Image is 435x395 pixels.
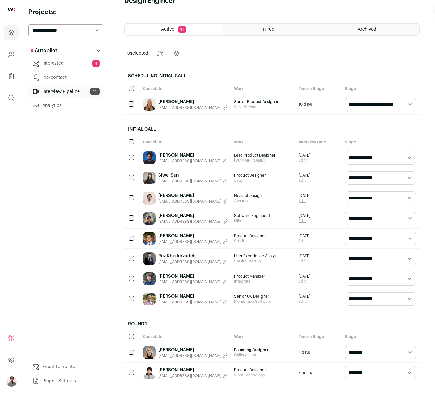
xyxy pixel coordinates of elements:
span: [EMAIL_ADDRESS][DOMAIN_NAME] [158,239,221,244]
a: Company and ATS Settings [4,47,19,62]
span: [EMAIL_ADDRESS][DOMAIN_NAME] [158,105,221,110]
span: Product Designer [234,173,292,178]
span: [EMAIL_ADDRESS][DOMAIN_NAME] [158,279,221,285]
div: Time in Stage [295,83,341,94]
span: [DOMAIN_NAME] [234,158,292,163]
span: [DATE] [299,193,310,198]
button: [EMAIL_ADDRESS][DOMAIN_NAME] [158,259,228,264]
img: 4d71b95f9bbe3a62fc839a4baf4ea028e0df51ee3fe18de7db7d9cd40fd605b3.jpg [143,212,156,225]
button: [EMAIL_ADDRESS][DOMAIN_NAME] [158,199,228,204]
span: VergeSense [234,104,292,109]
span: [DATE] [299,153,310,158]
span: Viant Technology [234,373,292,378]
span: Integrate [234,279,292,284]
a: [PERSON_NAME] [158,347,228,353]
span: [DATE] [299,213,310,218]
div: 4 hours [295,363,341,383]
a: Edit [299,259,310,264]
img: wellfound-shorthand-0d5821cbd27db2630d0214b213865d53afaa358527fdda9d0ea32b1df1b89c2c.svg [8,8,15,11]
img: 84d6cda9d93ab809ac70145ecf01bba99a36d7befe1a27c1d1b2b1b6aa8e6662.jpg [143,192,156,205]
a: [PERSON_NAME] [158,213,228,219]
a: Edit [299,218,310,223]
img: 486088-medium_jpg [6,376,17,387]
button: [EMAIL_ADDRESS][DOMAIN_NAME] [158,279,228,285]
a: Edit [299,158,310,163]
a: [PERSON_NAME] [158,152,228,158]
span: [EMAIL_ADDRESS][DOMAIN_NAME] [158,259,221,264]
div: 10 days [295,94,341,114]
a: Interested4 [28,57,103,70]
a: Analytics [28,99,103,112]
a: Email Templates [28,360,103,373]
button: [EMAIL_ADDRESS][DOMAIN_NAME] [158,105,228,110]
img: 606e6b87a192b51ee60f28a4bfde3b27910281ae030ad0625eeae969a8fcf24a.jpg [143,366,156,379]
img: 118b8e56572c5ef151c271f124b9114b4a15e8087bd46409e83264a197f2cb8c [143,172,156,184]
div: Candidate [140,83,231,94]
img: dad2d390c1cee5ba2f1c9736326d3253ef1859db105cfbcb90d71b13ecb60918.jpg [143,346,156,359]
span: [DATE] [299,254,310,259]
h2: Projects: [28,8,103,17]
div: Work [231,136,295,148]
div: Interview Date [295,136,341,148]
span: [DATE] [299,294,310,299]
a: [PERSON_NAME] [158,367,228,373]
span: Product Manager [234,274,292,279]
h2: Scheduling Initial Call [124,69,420,83]
span: [DATE] [299,173,310,178]
span: 11 [178,26,186,33]
button: [EMAIL_ADDRESS][DOMAIN_NAME] [158,239,228,244]
span: Momentive Software [234,299,292,304]
a: Hired [223,24,321,35]
button: Autopilot [28,44,103,57]
span: Hired [263,27,275,32]
a: [PERSON_NAME] [158,99,228,105]
div: Candidate [140,136,231,148]
span: eBay [234,178,292,183]
div: 4 days [295,343,341,362]
a: Edit [299,279,310,284]
button: [EMAIL_ADDRESS][DOMAIN_NAME] [158,219,228,224]
span: [DATE] [299,274,310,279]
span: User Experience Analyst [234,254,292,259]
p: Autopilot [31,47,57,54]
button: [EMAIL_ADDRESS][DOMAIN_NAME] [158,158,228,164]
span: Stealth Startup [234,259,292,264]
a: Edit [299,299,310,304]
a: Archived [321,24,419,35]
button: [EMAIL_ADDRESS][DOMAIN_NAME] [158,373,228,378]
span: [EMAIL_ADDRESS][DOMAIN_NAME] [158,199,221,204]
div: Stage [341,136,420,148]
button: [EMAIL_ADDRESS][DOMAIN_NAME] [158,179,228,184]
a: [PERSON_NAME] [158,293,228,300]
h2: Initial Call [124,122,420,136]
span: Awning [234,198,292,203]
a: Interview Pipeline11 [28,85,103,98]
img: ca7bb68d8b2311e46858a121a2bc14520dba8f39d9b604360c316625ddb57202.jpg [143,98,156,111]
span: Lead Product Designer [234,153,292,158]
span: Senior UX Designer [234,294,292,299]
span: Active [161,27,174,32]
span: [EMAIL_ADDRESS][DOMAIN_NAME] [158,300,221,305]
a: Company Lists [4,69,19,84]
a: Edit [299,238,310,244]
span: 0 [127,51,130,56]
h2: Round 1 [124,317,420,331]
span: [EMAIL_ADDRESS][DOMAIN_NAME] [158,179,221,184]
span: Software Engineer 1 [234,213,292,218]
span: selected: [127,50,150,57]
span: Product Designer [234,233,292,238]
span: 4 [92,60,100,67]
a: Project Settings [28,375,103,387]
span: [EMAIL_ADDRESS][DOMAIN_NAME] [158,353,221,358]
a: Siwei Sun [158,172,228,179]
a: [PERSON_NAME] [158,273,228,279]
img: 2c9804a3ee6e0c21e0507a7eafa049cd54d2b60f61d97183f19f14e8a89e48df.jpg [143,252,156,265]
div: Work [231,331,295,343]
a: Rez Khederzadeh [158,253,228,259]
div: Time in Stage [295,331,341,343]
a: [PERSON_NAME] [158,192,228,199]
button: [EMAIL_ADDRESS][DOMAIN_NAME] [158,353,228,358]
span: 11 [90,88,100,95]
a: Edit [299,178,310,183]
img: 32803f2482dc27b483ff155f0eb70dde83078260a73440216bf21bc11627b315.jpg [143,151,156,164]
